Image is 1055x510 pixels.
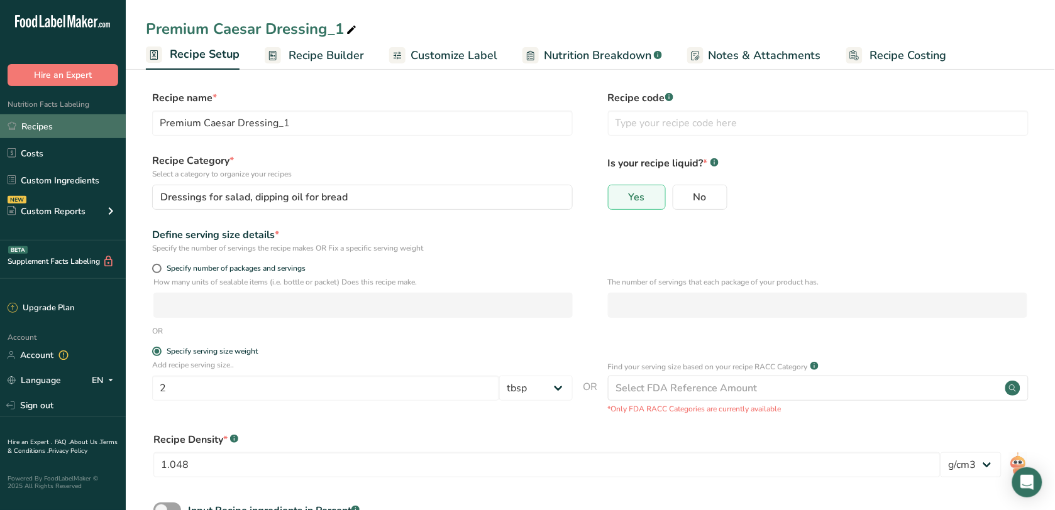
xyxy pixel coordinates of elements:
[608,403,1029,415] p: *Only FDA RACC Categories are currently available
[152,227,573,242] div: Define serving size details
[389,41,497,70] a: Customize Label
[608,276,1027,288] p: The number of servings that each package of your product has.
[8,438,118,455] a: Terms & Conditions .
[152,376,499,401] input: Type your serving size here
[1012,467,1042,497] div: Open Intercom Messenger
[152,90,573,106] label: Recipe name
[544,47,651,64] span: Nutrition Breakdown
[608,111,1029,136] input: Type your recipe code here
[153,452,941,477] input: Type your density here
[48,447,87,455] a: Privacy Policy
[693,191,707,203] span: No
[8,246,28,254] div: BETA
[8,369,61,391] a: Language
[583,379,598,415] span: OR
[265,41,364,70] a: Recipe Builder
[153,276,573,288] p: How many units of sealable items (i.e. bottle or packet) Does this recipe make.
[146,18,359,40] div: Premium Caesar Dressing_1
[608,153,1029,171] p: Is your recipe liquid?
[8,64,118,86] button: Hire an Expert
[152,185,573,210] button: Dressings for salad, dipping oil for bread
[152,111,573,136] input: Type your recipe name here
[8,438,52,447] a: Hire an Expert .
[160,190,348,205] span: Dressings for salad, dipping oil for bread
[629,191,645,203] span: Yes
[846,41,947,70] a: Recipe Costing
[152,325,163,337] div: OR
[687,41,821,70] a: Notes & Attachments
[8,302,74,315] div: Upgrade Plan
[8,475,118,490] div: Powered By FoodLabelMaker © 2025 All Rights Reserved
[1009,452,1027,480] img: RIA AI Bot
[8,196,26,203] div: NEW
[167,347,258,356] div: Specify serving size weight
[146,40,240,70] a: Recipe Setup
[608,90,1029,106] label: Recipe code
[522,41,662,70] a: Nutrition Breakdown
[152,153,573,180] label: Recipe Category
[608,361,808,372] p: Find your serving size based on your recipe RACC Category
[55,438,70,447] a: FAQ .
[70,438,100,447] a: About Us .
[616,381,758,396] div: Select FDA Reference Amount
[709,47,821,64] span: Notes & Attachments
[170,46,240,63] span: Recipe Setup
[870,47,947,64] span: Recipe Costing
[8,205,86,218] div: Custom Reports
[152,359,573,371] p: Add recipe serving size..
[92,373,118,388] div: EN
[152,242,573,254] div: Specify the number of servings the recipe makes OR Fix a specific serving weight
[289,47,364,64] span: Recipe Builder
[162,264,306,273] span: Specify number of packages and servings
[411,47,497,64] span: Customize Label
[152,168,573,180] p: Select a category to organize your recipes
[153,432,1027,447] div: Recipe Density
